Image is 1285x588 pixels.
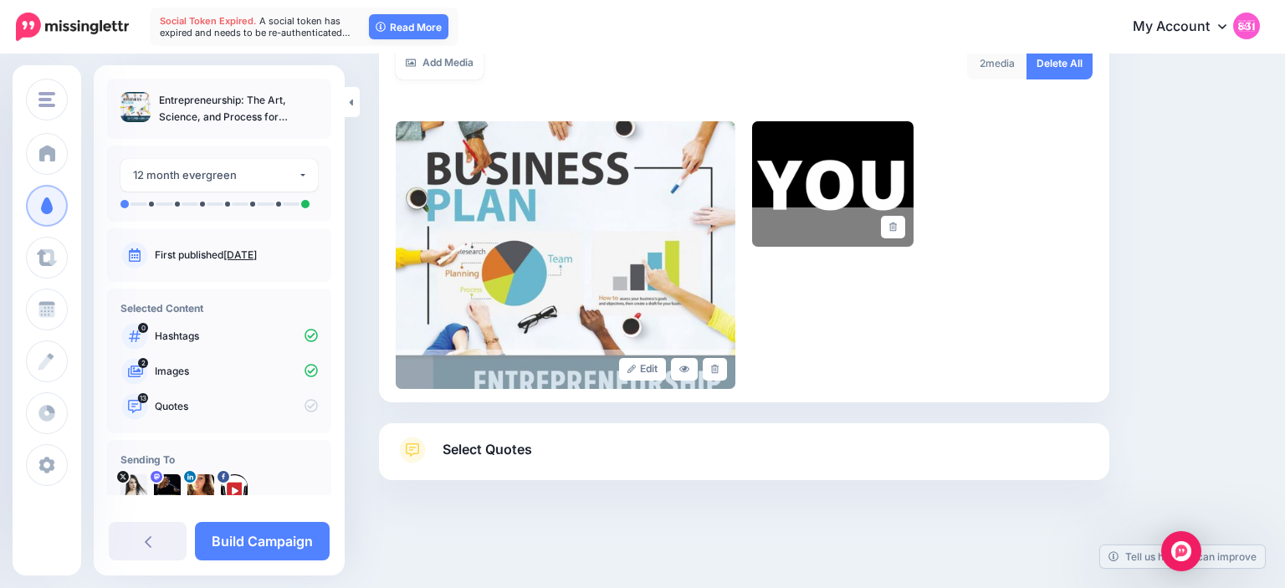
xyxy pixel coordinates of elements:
[1161,531,1201,571] div: Open Intercom Messenger
[619,358,667,381] a: Edit
[16,13,129,41] img: Missinglettr
[120,92,151,122] img: b7bbf7364bacc0d68b9daf5fa7857b94_thumb.jpg
[967,47,1027,79] div: media
[1116,7,1260,48] a: My Account
[160,15,257,27] span: Social Token Expired.
[120,302,318,314] h4: Selected Content
[980,57,986,69] span: 2
[133,166,298,185] div: 12 month evergreen
[443,438,532,461] span: Select Quotes
[221,474,248,501] img: 307443043_482319977280263_5046162966333289374_n-bsa149661.png
[120,474,147,501] img: tSvj_Osu-58146.jpg
[138,393,148,403] span: 13
[120,159,318,192] button: 12 month evergreen
[120,453,318,466] h4: Sending To
[155,248,318,263] p: First published
[155,329,318,344] p: Hashtags
[154,474,181,501] img: 802740b3fb02512f-84599.jpg
[160,15,351,38] span: A social token has expired and needs to be re-authenticated…
[396,437,1093,480] a: Select Quotes
[159,92,318,125] p: Entrepreneurship: The Art, Science, and Process for Success: 2024 Release – eBook
[38,92,55,107] img: menu.png
[1100,545,1265,568] a: Tell us how we can improve
[752,121,914,247] img: AOR3SQNQZ4LH713MQ2W6SJ2LCHRQLEDM.gif
[396,47,484,79] a: Add Media
[369,14,448,39] a: Read More
[155,399,318,414] p: Quotes
[187,474,214,501] img: 1537218439639-55706.png
[396,121,735,389] img: b7bbf7364bacc0d68b9daf5fa7857b94_large.jpg
[138,323,148,333] span: 0
[138,358,148,368] span: 2
[155,364,318,379] p: Images
[1026,47,1093,79] a: Delete All
[223,248,257,261] a: [DATE]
